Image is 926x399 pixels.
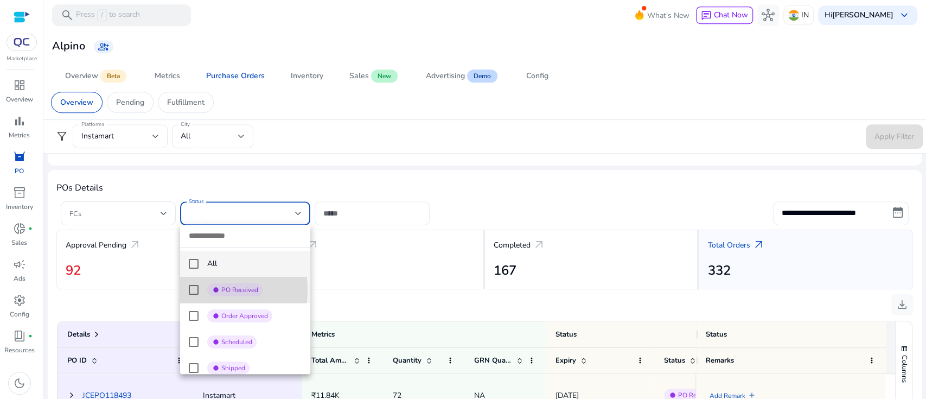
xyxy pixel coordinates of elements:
[221,312,268,320] span: Order Approved
[212,338,220,346] span: fiber_manual_record
[221,364,245,372] span: Shipped
[212,286,220,294] span: fiber_manual_record
[212,312,220,320] span: fiber_manual_record
[221,286,258,294] span: PO Received
[180,225,310,247] input: dropdown search
[207,258,302,270] span: All
[212,364,220,372] span: fiber_manual_record
[221,338,252,346] span: Scheduled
